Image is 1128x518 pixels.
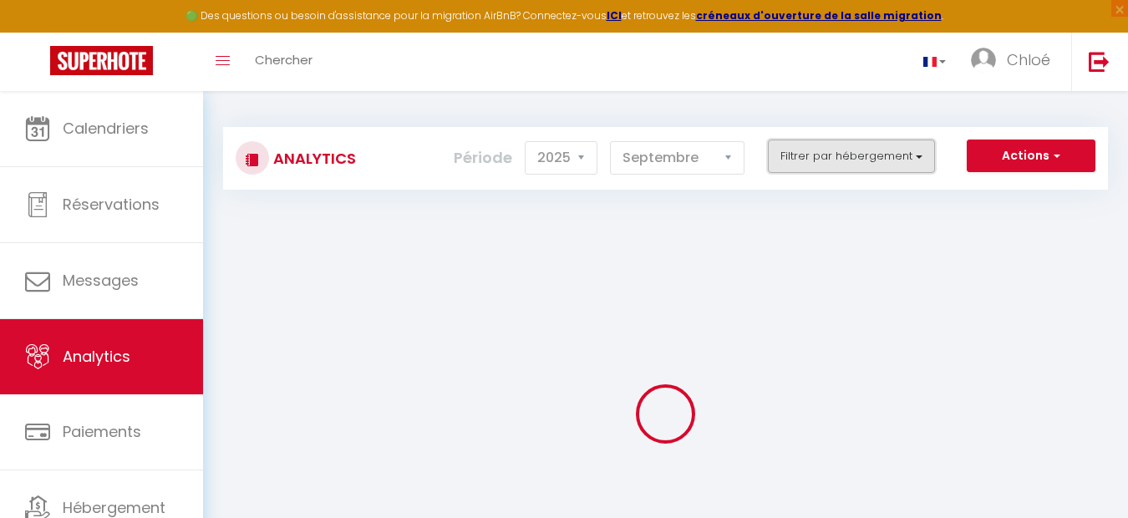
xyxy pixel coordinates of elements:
[768,140,935,173] button: Filtrer par hébergement
[63,270,139,291] span: Messages
[63,346,130,367] span: Analytics
[1089,51,1110,72] img: logout
[63,497,165,518] span: Hébergement
[454,140,512,176] label: Période
[958,33,1071,91] a: ... Chloé
[50,46,153,75] img: Super Booking
[255,51,312,69] span: Chercher
[696,8,942,23] a: créneaux d'ouverture de la salle migration
[269,140,356,177] h3: Analytics
[13,7,64,57] button: Ouvrir le widget de chat LiveChat
[63,118,149,139] span: Calendriers
[971,48,996,73] img: ...
[242,33,325,91] a: Chercher
[1007,49,1050,70] span: Chloé
[63,421,141,442] span: Paiements
[967,140,1095,173] button: Actions
[607,8,622,23] a: ICI
[63,194,160,215] span: Réservations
